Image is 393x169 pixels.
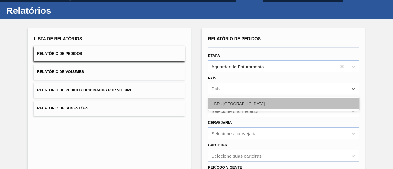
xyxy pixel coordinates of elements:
[208,54,220,58] font: Etapa
[208,121,232,125] font: Cervejaria
[34,101,185,116] button: Relatório de Sugestões
[212,86,221,91] font: País
[6,6,51,16] font: Relatórios
[34,64,185,79] button: Relatório de Volumes
[212,109,259,114] font: Selecione o fornecedor
[37,88,133,92] font: Relatório de Pedidos Originados por Volume
[34,36,82,41] font: Lista de Relatórios
[208,143,227,147] font: Carteira
[212,131,257,136] font: Selecione a cervejaria
[208,76,216,80] font: País
[34,46,185,61] button: Relatório de Pedidos
[212,153,262,158] font: Selecione suas carteiras
[208,36,261,41] font: Relatório de Pedidos
[37,70,84,74] font: Relatório de Volumes
[37,52,82,56] font: Relatório de Pedidos
[214,102,265,106] font: BR - [GEOGRAPHIC_DATA]
[34,83,185,98] button: Relatório de Pedidos Originados por Volume
[37,106,89,111] font: Relatório de Sugestões
[212,64,264,69] font: Aguardando Faturamento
